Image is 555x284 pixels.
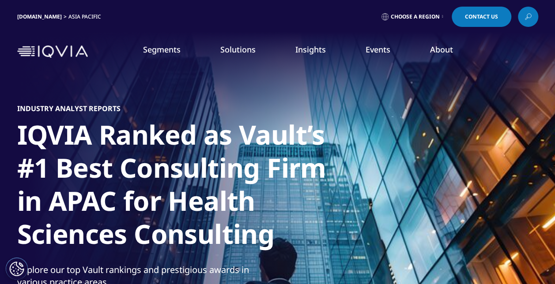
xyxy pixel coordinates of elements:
a: Segments [143,44,181,55]
button: Cookies Settings [6,258,28,280]
a: [DOMAIN_NAME] [17,13,62,20]
h1: IQVIA Ranked as Vault’s #1 Best Consulting Firm in APAC for Health Sciences Consulting [17,118,348,256]
h5: INDUSTRY ANALYST REPORTS [17,104,121,113]
a: Insights [295,44,326,55]
a: Contact Us [452,7,511,27]
nav: Primary [91,31,538,72]
a: About [430,44,453,55]
span: Choose a Region [391,13,440,20]
span: Contact Us [465,14,498,19]
img: IQVIA Healthcare Information Technology and Pharma Clinical Research Company [17,45,88,58]
a: Events [366,44,390,55]
div: Asia Pacific [68,13,105,20]
a: Solutions [220,44,256,55]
